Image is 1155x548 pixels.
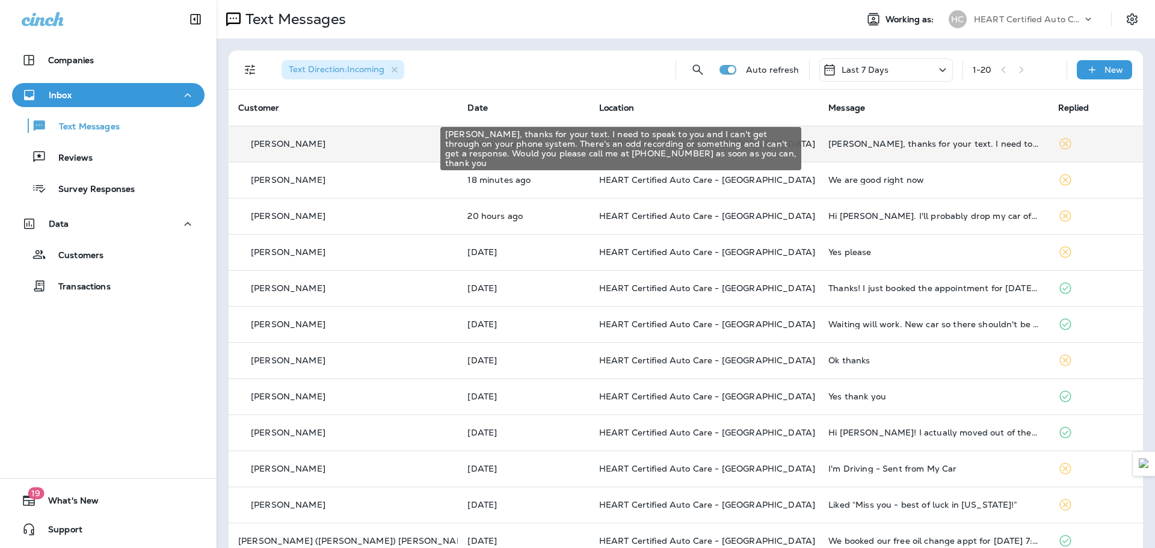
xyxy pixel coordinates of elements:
[599,499,815,510] span: HEART Certified Auto Care - [GEOGRAPHIC_DATA]
[12,212,205,236] button: Data
[251,319,325,329] p: [PERSON_NAME]
[828,536,1038,546] div: We booked our free oil change appt for Sept 26 at 7:30am and will see you then.
[467,536,579,546] p: Sep 25, 2025 08:45 AM
[46,184,135,195] p: Survey Responses
[12,488,205,513] button: 19What's New
[467,102,488,113] span: Date
[828,392,1038,401] div: Yes thank you
[251,283,325,293] p: [PERSON_NAME]
[828,102,865,113] span: Message
[599,211,815,221] span: HEART Certified Auto Care - [GEOGRAPHIC_DATA]
[599,355,815,366] span: HEART Certified Auto Care - [GEOGRAPHIC_DATA]
[47,122,120,133] p: Text Messages
[828,211,1038,221] div: Hi Keisha. I'll probably drop my car off on Wednesday closer to 10:30. I hope that's okay. Let me...
[828,464,1038,473] div: I'm Driving - Sent from My Car
[885,14,937,25] span: Working as:
[46,153,93,164] p: Reviews
[599,247,815,257] span: HEART Certified Auto Care - [GEOGRAPHIC_DATA]
[36,525,82,539] span: Support
[49,90,72,100] p: Inbox
[251,428,325,437] p: [PERSON_NAME]
[828,319,1038,329] div: Waiting will work. New car so there shouldn't be any problems/surprises. Greg
[251,464,325,473] p: [PERSON_NAME]
[251,392,325,401] p: [PERSON_NAME]
[467,211,579,221] p: Sep 28, 2025 12:54 PM
[238,58,262,82] button: Filters
[828,139,1038,149] div: Kieesha, thanks for your text. I need to speak to you and I can't get through on your phone syste...
[599,427,815,438] span: HEART Certified Auto Care - [GEOGRAPHIC_DATA]
[28,487,44,499] span: 19
[48,55,94,65] p: Companies
[467,247,579,257] p: Sep 27, 2025 07:47 PM
[467,356,579,365] p: Sep 25, 2025 09:48 AM
[289,64,384,75] span: Text Direction : Incoming
[467,464,579,473] p: Sep 25, 2025 09:21 AM
[599,535,815,546] span: HEART Certified Auto Care - [GEOGRAPHIC_DATA]
[1121,8,1143,30] button: Settings
[467,428,579,437] p: Sep 25, 2025 09:22 AM
[12,83,205,107] button: Inbox
[599,463,815,474] span: HEART Certified Auto Care - [GEOGRAPHIC_DATA]
[251,211,325,221] p: [PERSON_NAME]
[467,175,579,185] p: Sep 29, 2025 09:26 AM
[746,65,799,75] p: Auto refresh
[251,175,325,185] p: [PERSON_NAME]
[238,102,279,113] span: Customer
[12,48,205,72] button: Companies
[1058,102,1089,113] span: Replied
[49,219,69,229] p: Data
[973,65,992,75] div: 1 - 20
[179,7,212,31] button: Collapse Sidebar
[12,144,205,170] button: Reviews
[842,65,889,75] p: Last 7 Days
[974,14,1082,24] p: HEART Certified Auto Care
[251,247,325,257] p: [PERSON_NAME]
[251,500,325,510] p: [PERSON_NAME]
[599,283,815,294] span: HEART Certified Auto Care - [GEOGRAPHIC_DATA]
[828,500,1038,510] div: Liked “Miss you - best of luck in Minnesota!”
[828,283,1038,293] div: Thanks! I just booked the appointment for tomorrow (Fri 9/26) using the link.
[467,283,579,293] p: Sep 25, 2025 08:16 PM
[12,517,205,541] button: Support
[599,102,634,113] span: Location
[241,10,346,28] p: Text Messages
[467,500,579,510] p: Sep 25, 2025 09:02 AM
[12,176,205,201] button: Survey Responses
[36,496,99,510] span: What's New
[12,242,205,267] button: Customers
[1139,458,1150,469] img: Detect Auto
[949,10,967,28] div: HC
[46,282,111,293] p: Transactions
[282,60,404,79] div: Text Direction:Incoming
[467,319,579,329] p: Sep 25, 2025 03:16 PM
[828,356,1038,365] div: Ok thanks
[12,113,205,138] button: Text Messages
[467,392,579,401] p: Sep 25, 2025 09:38 AM
[46,250,103,262] p: Customers
[828,247,1038,257] div: Yes please
[599,319,815,330] span: HEART Certified Auto Care - [GEOGRAPHIC_DATA]
[440,127,801,170] div: [PERSON_NAME], thanks for your text. I need to speak to you and I can't get through on your phone...
[828,428,1038,437] div: Hi Kieesha! I actually moved out of the area, so you're welcome to give the free oil change to so...
[251,139,325,149] p: [PERSON_NAME]
[686,58,710,82] button: Search Messages
[828,175,1038,185] div: We are good right now
[1104,65,1123,75] p: New
[599,391,815,402] span: HEART Certified Auto Care - [GEOGRAPHIC_DATA]
[599,174,815,185] span: HEART Certified Auto Care - [GEOGRAPHIC_DATA]
[12,273,205,298] button: Transactions
[238,536,556,546] p: [PERSON_NAME] ([PERSON_NAME]) [PERSON_NAME] ([PERSON_NAME])
[251,356,325,365] p: [PERSON_NAME]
